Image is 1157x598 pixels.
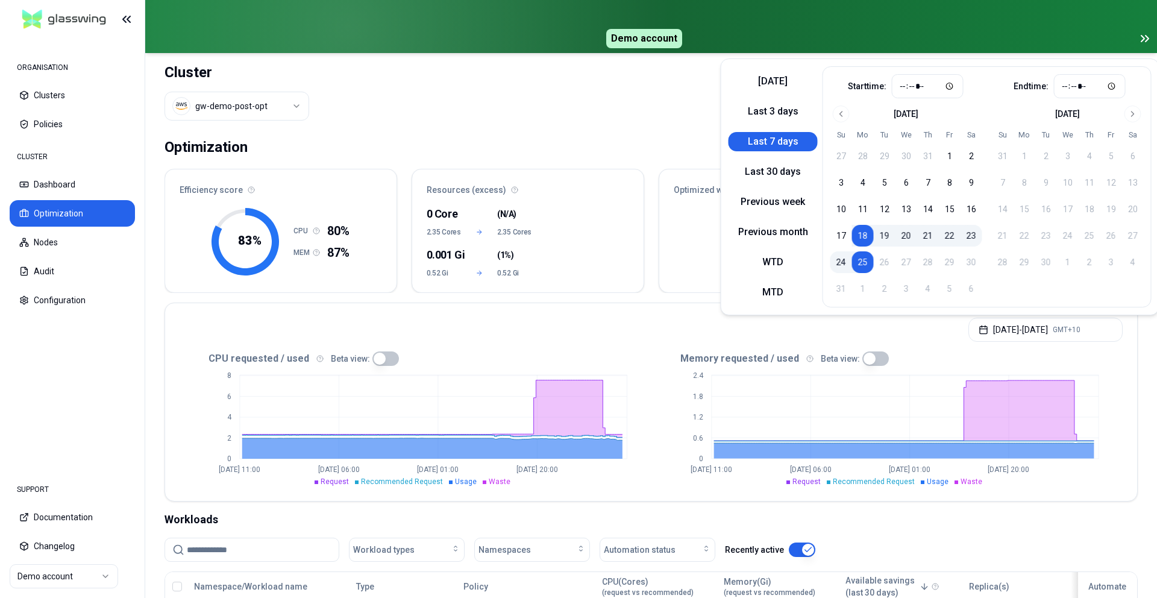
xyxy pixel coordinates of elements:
div: Memory requested / used [651,351,1123,366]
th: Wednesday [1057,130,1079,140]
span: Automation status [604,544,676,556]
button: 9 [961,172,982,194]
tspan: 0 [698,455,703,463]
span: 0.52 Gi [497,268,533,278]
span: Request [792,477,821,486]
div: gw-demo-post-opt [195,100,268,112]
span: Usage [455,477,477,486]
span: 2.35 Cores [497,227,533,237]
button: Namespaces [474,538,590,562]
tspan: 6 [227,392,231,401]
label: Start time: [848,82,886,90]
span: Waste [489,477,510,486]
div: Optimization [165,135,248,159]
th: Saturday [1122,130,1144,140]
div: SUPPORT [10,477,135,502]
div: CPU requested / used [180,351,651,366]
button: 1 [939,145,961,167]
tspan: [DATE] 20:00 [988,465,1029,474]
th: Thursday [917,130,939,140]
span: 87% [327,244,350,261]
th: Saturday [961,130,982,140]
div: Efficiency score [165,169,397,203]
h1: Cluster [165,63,309,82]
button: 23 [961,225,982,247]
button: 14 [917,198,939,220]
th: Thursday [1079,130,1100,140]
button: Policies [10,111,135,137]
button: Workload types [349,538,465,562]
tspan: [DATE] 20:00 [516,465,558,474]
span: ( ) [497,249,513,261]
h1: MEM [293,248,313,257]
span: Usage [927,477,948,486]
button: MTD [729,283,818,302]
img: GlassWing [17,5,111,34]
button: Last 7 days [729,132,818,151]
button: 30 [895,145,917,167]
button: 6 [895,172,917,194]
th: Wednesday [895,130,917,140]
span: 1% [500,249,511,261]
th: Sunday [992,130,1014,140]
button: Documentation [10,504,135,530]
tspan: 0.6 [692,434,703,442]
div: Policy [463,581,591,593]
label: Beta view: [331,354,370,363]
button: 8 [939,172,961,194]
span: N/A [500,208,514,220]
span: (request vs recommended) [602,588,694,597]
button: 2 [961,145,982,167]
tspan: [DATE] 06:00 [789,465,831,474]
button: 20 [895,225,917,247]
div: 0.001 Gi [427,247,462,263]
span: Demo account [606,29,682,48]
button: Select a value [165,92,309,121]
label: Beta view: [821,354,860,363]
button: 10 [830,198,852,220]
tspan: 83 % [238,233,262,248]
tspan: 8 [227,371,231,380]
button: 28 [852,145,874,167]
button: 13 [895,198,917,220]
button: Go to next month [1124,105,1141,122]
div: Automate [1083,581,1132,593]
th: Tuesday [1035,130,1057,140]
tspan: 0 [227,455,231,463]
span: Recommended Request [833,477,915,486]
div: Memory(Gi) [724,576,815,597]
span: (request vs recommended) [724,588,815,597]
button: Audit [10,258,135,285]
button: 22 [939,225,961,247]
h1: CPU [293,226,313,236]
button: Configuration [10,287,135,313]
button: [DATE] [729,72,818,91]
th: Friday [939,130,961,140]
span: Workload types [353,544,415,556]
button: 16 [961,198,982,220]
button: Dashboard [10,171,135,198]
button: 24 [830,251,852,273]
div: 0 Core [427,206,462,222]
button: [DATE]-[DATE]GMT+10 [968,318,1123,342]
span: 2.35 Cores [427,227,462,237]
th: Monday [852,130,874,140]
span: GMT+10 [1053,325,1080,335]
button: Changelog [10,533,135,559]
label: Recently active [725,546,784,554]
button: 12 [874,198,895,220]
div: [DATE] [894,108,918,120]
div: Resources (excess) [412,169,644,203]
button: 15 [939,198,961,220]
button: Last 3 days [729,102,818,121]
button: 21 [917,225,939,247]
div: Optimized workloads [659,169,891,203]
button: 19 [874,225,895,247]
span: Recommended Request [361,477,443,486]
tspan: [DATE] 01:00 [889,465,930,474]
span: Namespaces [478,544,531,556]
button: 18 [852,225,874,247]
tspan: [DATE] 01:00 [417,465,459,474]
button: Optimization [10,200,135,227]
button: 4 [852,172,874,194]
